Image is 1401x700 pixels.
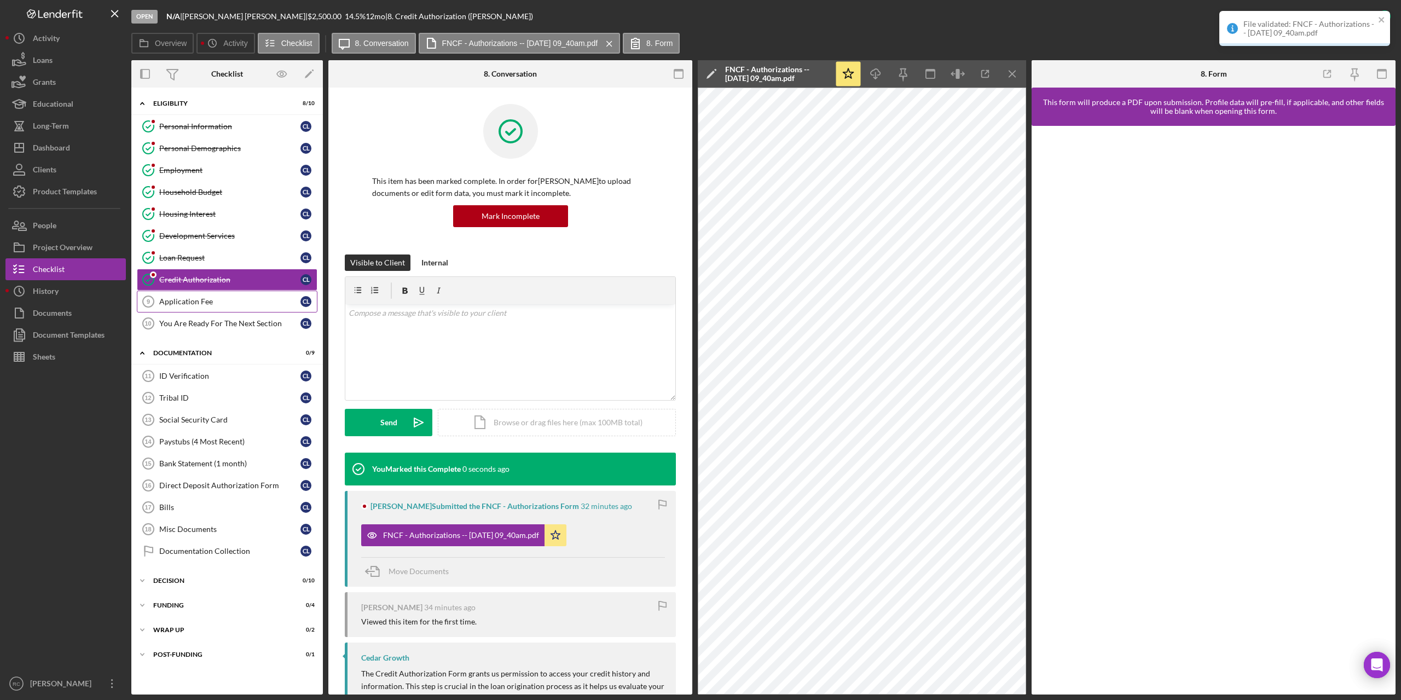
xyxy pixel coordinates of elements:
[416,254,454,271] button: Internal
[159,253,300,262] div: Loan Request
[144,320,151,327] tspan: 10
[300,143,311,154] div: C L
[345,254,410,271] button: Visible to Client
[159,166,300,175] div: Employment
[1243,20,1375,37] div: File validated: FNCF - Authorizations -- [DATE] 09_40am.pdf
[159,188,300,196] div: Household Budget
[182,12,308,21] div: [PERSON_NAME] [PERSON_NAME] |
[137,431,317,453] a: 14Paystubs (4 Most Recent)CL
[300,296,311,307] div: C L
[421,254,448,271] div: Internal
[137,137,317,159] a: Personal DemographicsCL
[300,318,311,329] div: C L
[295,602,315,609] div: 0 / 4
[137,518,317,540] a: 18Misc DocumentsCL
[300,252,311,263] div: C L
[155,39,187,48] label: Overview
[300,524,311,535] div: C L
[258,33,320,54] button: Checklist
[137,387,317,409] a: 12Tribal IDCL
[361,558,460,585] button: Move Documents
[5,673,126,695] button: RC[PERSON_NAME]
[372,175,649,200] p: This item has been marked complete. In order for [PERSON_NAME] to upload documents or edit form d...
[166,12,182,21] div: |
[159,319,300,328] div: You Are Ready For The Next Section
[153,651,287,658] div: Post-Funding
[196,33,254,54] button: Activity
[355,39,409,48] label: 8. Conversation
[1338,5,1371,27] div: Complete
[153,627,287,633] div: Wrap up
[153,350,287,356] div: Documentation
[159,275,300,284] div: Credit Authorization
[442,39,598,48] label: FNCF - Authorizations -- [DATE] 09_40am.pdf
[300,121,311,132] div: C L
[159,394,300,402] div: Tribal ID
[137,225,317,247] a: Development ServicesCL
[137,313,317,334] a: 10You Are Ready For The Next SectionCL
[137,540,317,562] a: Documentation CollectionCL
[1378,15,1386,26] button: close
[159,232,300,240] div: Development Services
[623,33,680,54] button: 8. Form
[332,33,416,54] button: 8. Conversation
[300,209,311,219] div: C L
[223,39,247,48] label: Activity
[144,482,151,489] tspan: 16
[366,12,385,21] div: 12 mo
[1043,137,1386,684] iframe: Lenderfit form
[295,100,315,107] div: 8 / 10
[144,438,152,445] tspan: 14
[159,122,300,131] div: Personal Information
[361,603,422,612] div: [PERSON_NAME]
[295,577,315,584] div: 0 / 10
[300,436,311,447] div: C L
[137,159,317,181] a: EmploymentCL
[159,372,300,380] div: ID Verification
[300,371,311,381] div: C L
[300,502,311,513] div: C L
[453,205,568,227] button: Mark Incomplete
[159,525,300,534] div: Misc Documents
[137,291,317,313] a: 9Application FeeCL
[1201,70,1227,78] div: 8. Form
[300,165,311,176] div: C L
[300,274,311,285] div: C L
[1364,652,1390,678] div: Open Intercom Messenger
[300,480,311,491] div: C L
[137,453,317,475] a: 15Bank Statement (1 month)CL
[159,503,300,512] div: Bills
[147,298,150,305] tspan: 9
[484,70,537,78] div: 8. Conversation
[144,504,151,511] tspan: 17
[462,465,510,473] time: 2025-08-28 14:12
[345,409,432,436] button: Send
[725,65,829,83] div: FNCF - Authorizations -- [DATE] 09_40am.pdf
[137,247,317,269] a: Loan RequestCL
